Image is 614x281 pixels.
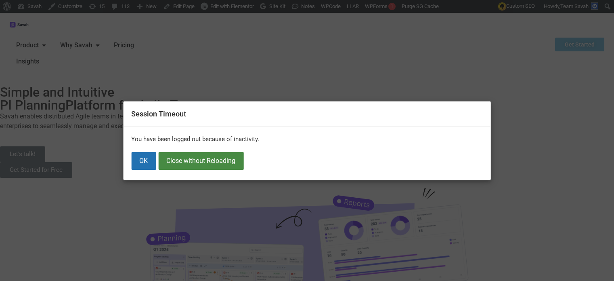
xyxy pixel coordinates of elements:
p: You have been logged out because of inactivity. [131,135,483,144]
button: OK [131,152,156,170]
h2: Session Timeout [123,101,491,127]
button: Close without Reloading [158,152,243,170]
div: Inactivity Warning [123,101,491,180]
iframe: Chat Widget [574,242,614,281]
